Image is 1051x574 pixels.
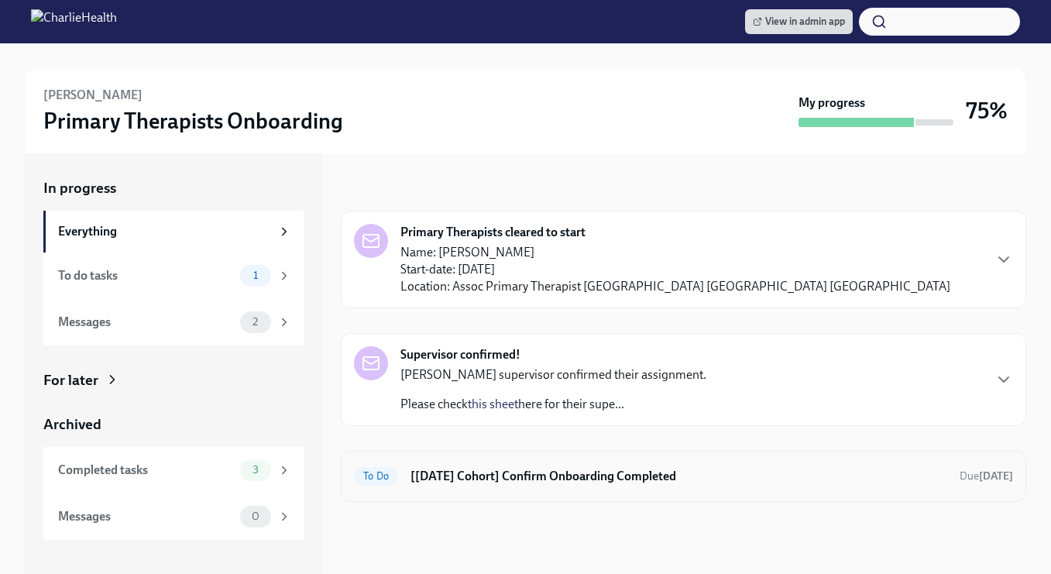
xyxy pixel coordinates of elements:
[43,370,304,390] a: For later
[43,87,143,104] h6: [PERSON_NAME]
[58,462,234,479] div: Completed tasks
[979,469,1013,483] strong: [DATE]
[43,211,304,253] a: Everything
[43,370,98,390] div: For later
[244,270,267,281] span: 1
[58,314,234,331] div: Messages
[400,244,950,295] p: Name: [PERSON_NAME] Start-date: [DATE] Location: Assoc Primary Therapist [GEOGRAPHIC_DATA] [GEOGR...
[43,107,343,135] h3: Primary Therapists Onboarding
[58,508,234,525] div: Messages
[410,468,947,485] h6: [[DATE] Cohort] Confirm Onboarding Completed
[58,223,271,240] div: Everything
[242,510,269,522] span: 0
[43,447,304,493] a: Completed tasks3
[43,493,304,540] a: Messages0
[745,9,853,34] a: View in admin app
[243,316,267,328] span: 2
[400,366,706,383] p: [PERSON_NAME] supervisor confirmed their assignment.
[243,464,268,476] span: 3
[43,253,304,299] a: To do tasks1
[354,464,1013,489] a: To Do[[DATE] Cohort] Confirm Onboarding CompletedDue[DATE]
[400,396,706,413] p: Please check here for their supe...
[31,9,117,34] img: CharlieHealth
[43,299,304,345] a: Messages2
[960,469,1013,483] span: September 6th, 2025 09:00
[468,397,518,411] a: this sheet
[799,95,865,112] strong: My progress
[400,346,520,363] strong: Supervisor confirmed!
[966,97,1008,125] h3: 75%
[753,14,845,29] span: View in admin app
[43,178,304,198] a: In progress
[341,178,414,198] div: In progress
[960,469,1013,483] span: Due
[58,267,234,284] div: To do tasks
[43,414,304,435] a: Archived
[354,470,398,482] span: To Do
[400,224,586,241] strong: Primary Therapists cleared to start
